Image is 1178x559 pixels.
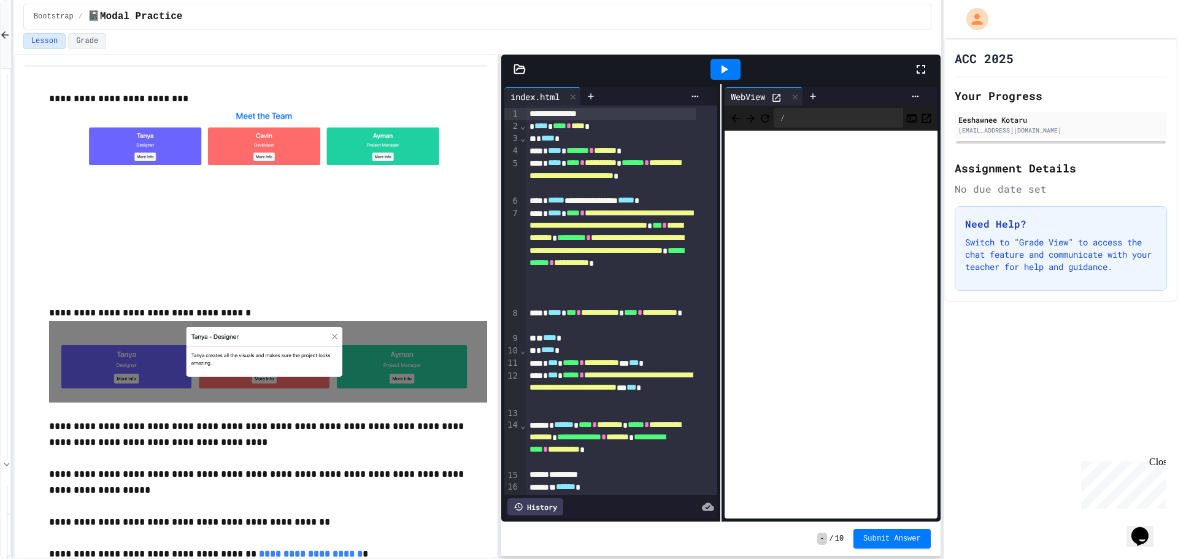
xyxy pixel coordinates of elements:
h1: ACC 2025 [955,50,1014,67]
button: Grade [68,33,106,49]
h3: Need Help? [965,217,1157,231]
div: [EMAIL_ADDRESS][DOMAIN_NAME] [958,126,1163,135]
span: / [79,12,83,21]
div: No due date set [955,182,1167,196]
span: 📓Modal Practice [88,9,182,24]
h2: Assignment Details [955,160,1167,177]
span: Bootstrap [34,12,74,21]
div: Chat with us now!Close [5,5,85,78]
div: My Account [953,5,991,33]
p: Switch to "Grade View" to access the chat feature and communicate with your teacher for help and ... [965,236,1157,273]
div: Eeshawnee Kotaru [958,114,1163,125]
iframe: chat widget [1076,457,1166,509]
iframe: chat widget [1126,510,1166,547]
h2: Your Progress [955,87,1167,104]
button: Lesson [23,33,66,49]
